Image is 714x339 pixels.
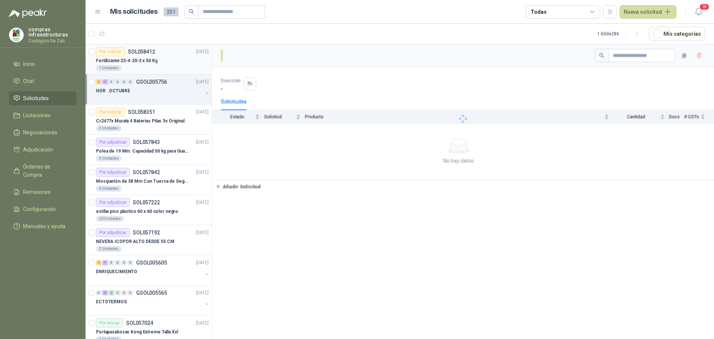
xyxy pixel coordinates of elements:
[102,260,108,265] div: 1
[102,79,108,84] div: 1
[96,228,130,237] div: Por adjudicar
[9,125,77,140] a: Negociaciones
[96,319,123,327] div: Por enviar
[23,128,57,137] span: Negociaciones
[133,140,160,145] p: SOL057843
[96,148,189,155] p: Polea de 19 Mm. Capacidad 50 kg para Guaya. Cable O [GEOGRAPHIC_DATA]
[196,169,209,176] p: [DATE]
[96,268,137,275] p: ENRIQUECIMIENTO
[133,200,160,205] p: SOL057222
[692,5,705,19] button: 18
[96,216,124,222] div: 20 Unidades
[196,290,209,297] p: [DATE]
[128,79,133,84] div: 0
[121,260,127,265] div: 0
[115,79,120,84] div: 0
[96,156,122,161] div: 3 Unidades
[115,290,120,295] div: 0
[121,79,127,84] div: 0
[699,3,710,10] span: 18
[9,74,77,88] a: Chat
[133,230,160,235] p: SOL057192
[28,27,77,37] p: compras infraestructuras
[9,28,23,42] img: Company Logo
[128,290,133,295] div: 0
[86,225,212,255] a: Por adjudicarSOL057192[DATE] NEVERA ICOPOR ALTO DESDE 55 CM2 Unidades
[109,260,114,265] div: 0
[649,27,705,41] button: Mís categorías
[96,47,125,56] div: Por cotizar
[196,109,209,116] p: [DATE]
[96,198,130,207] div: Por adjudicar
[86,44,212,74] a: Por cotizarSOL058412[DATE] Fertilizante 23-4-20-3 x 50 Kg1 Unidades
[9,91,77,105] a: Solicitudes
[115,260,120,265] div: 0
[109,79,114,84] div: 0
[96,168,130,177] div: Por adjudicar
[109,290,114,295] div: 1
[96,65,122,71] div: 1 Unidades
[128,109,155,115] p: SOL058351
[96,329,178,336] p: Portapasabocas Kong Extreme Talla Xxl
[96,79,102,84] div: 2
[9,185,77,199] a: Remisiones
[23,60,35,68] span: Inicio
[28,39,77,43] p: Zoologico De Cali
[96,290,102,295] div: 0
[9,202,77,216] a: Configuración
[128,49,155,54] p: SOL058412
[196,229,209,236] p: [DATE]
[9,108,77,122] a: Licitaciones
[128,260,133,265] div: 0
[96,238,174,245] p: NEVERA ICOPOR ALTO DESDE 55 CM
[23,145,53,154] span: Adjudicación
[96,260,102,265] div: 4
[96,258,210,282] a: 4 1 0 0 0 0 GSOL005605[DATE] ENRIQUECIMIENTO
[136,260,167,265] p: GSOL005605
[196,259,209,266] p: [DATE]
[96,108,125,116] div: Por cotizar
[9,219,77,233] a: Manuales y ayuda
[531,8,546,16] div: Todas
[23,188,51,196] span: Remisiones
[96,57,157,64] p: Fertilizante 23-4-20-3 x 50 Kg
[86,135,212,165] a: Por adjudicarSOL057843[DATE] Polea de 19 Mm. Capacidad 50 kg para Guaya. Cable O [GEOGRAPHIC_DATA...
[96,246,122,252] div: 2 Unidades
[196,199,209,206] p: [DATE]
[9,57,77,71] a: Inicio
[96,186,122,192] div: 5 Unidades
[196,320,209,327] p: [DATE]
[96,208,178,215] p: estiba piso plastico 60 x 60 color negro
[96,288,210,312] a: 0 4 1 0 0 0 GSOL005565[DATE] ECTOTERMOS
[9,143,77,157] a: Adjudicación
[597,28,643,40] div: 1 - 50 de 286
[136,290,167,295] p: GSOL005565
[136,79,167,84] p: GSOL005756
[121,290,127,295] div: 0
[620,5,676,19] button: Nueva solicitud
[133,170,160,175] p: SOL057842
[96,118,184,125] p: Cr2477x Murata 4 Baterias Pilas 3v Original
[96,178,189,185] p: Mosquetón de 38 Mm Con Tuerca de Seguridad. Carga 100 kg
[23,77,34,85] span: Chat
[196,139,209,146] p: [DATE]
[96,87,130,95] p: HOR . OCTUBRE
[86,195,212,225] a: Por adjudicarSOL057222[DATE] estiba piso plastico 60 x 60 color negro20 Unidades
[126,320,153,326] p: SOL057024
[189,9,194,14] span: search
[9,9,47,18] img: Logo peakr
[86,105,212,135] a: Por cotizarSOL058351[DATE] Cr2477x Murata 4 Baterias Pilas 3v Original3 Unidades
[96,125,122,131] div: 3 Unidades
[86,165,212,195] a: Por adjudicarSOL057842[DATE] Mosquetón de 38 Mm Con Tuerca de Seguridad. Carga 100 kg5 Unidades
[9,160,77,182] a: Órdenes de Compra
[164,7,178,16] span: 251
[23,94,49,102] span: Solicitudes
[196,48,209,55] p: [DATE]
[23,205,56,213] span: Configuración
[23,111,51,119] span: Licitaciones
[96,138,130,147] div: Por adjudicar
[23,222,65,230] span: Manuales y ayuda
[110,6,158,17] h1: Mis solicitudes
[96,77,210,101] a: 2 1 0 0 0 0 GSOL005756[DATE] HOR . OCTUBRE
[23,163,70,179] span: Órdenes de Compra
